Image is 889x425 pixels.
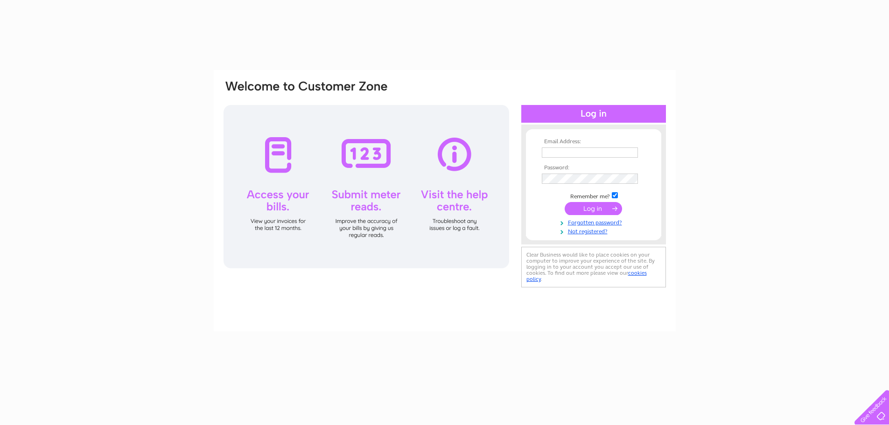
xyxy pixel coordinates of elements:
div: Clear Business would like to place cookies on your computer to improve your experience of the sit... [521,247,666,287]
a: Not registered? [542,226,648,235]
th: Password: [539,165,648,171]
a: Forgotten password? [542,217,648,226]
td: Remember me? [539,191,648,200]
a: cookies policy [526,270,647,282]
input: Submit [565,202,622,215]
th: Email Address: [539,139,648,145]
